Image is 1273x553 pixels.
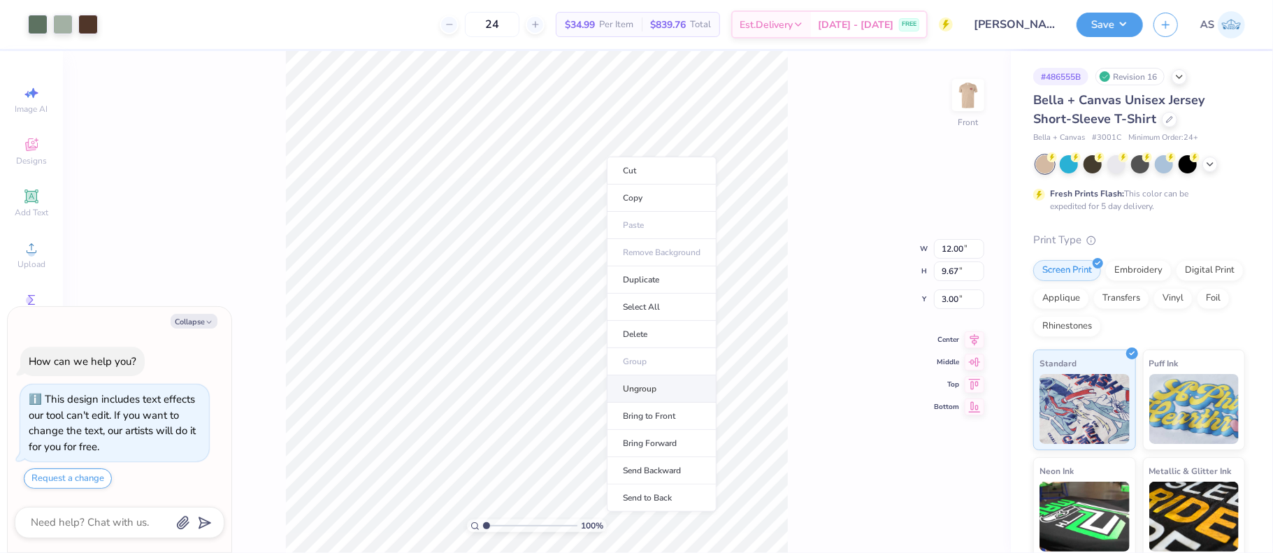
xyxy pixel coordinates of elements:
span: Image AI [15,103,48,115]
div: Front [958,116,979,129]
span: Designs [16,155,47,166]
div: This color can be expedited for 5 day delivery. [1050,187,1222,213]
img: Akshay Singh [1218,11,1245,38]
span: Bella + Canvas Unisex Jersey Short-Sleeve T-Shirt [1033,92,1204,127]
div: Digital Print [1176,260,1244,281]
li: Copy [607,185,717,212]
span: Neon Ink [1040,464,1074,478]
img: Front [954,81,982,109]
li: Bring Forward [607,430,717,457]
button: Collapse [171,314,217,329]
li: Send Backward [607,457,717,484]
span: Metallic & Glitter Ink [1149,464,1232,478]
span: Upload [17,259,45,270]
strong: Fresh Prints Flash: [1050,188,1124,199]
input: Untitled Design [963,10,1066,38]
div: Print Type [1033,232,1245,248]
button: Request a change [24,468,112,489]
div: Vinyl [1153,288,1193,309]
button: Save [1077,13,1143,37]
span: Middle [934,357,959,367]
span: Puff Ink [1149,356,1179,371]
li: Bring to Front [607,403,717,430]
input: – – [465,12,519,37]
div: Screen Print [1033,260,1101,281]
div: Transfers [1093,288,1149,309]
span: Bottom [934,402,959,412]
li: Duplicate [607,266,717,294]
div: Embroidery [1105,260,1172,281]
span: # 3001C [1092,132,1121,144]
span: Center [934,335,959,345]
li: Ungroup [607,375,717,403]
div: Revision 16 [1095,68,1165,85]
li: Delete [607,321,717,348]
span: FREE [902,20,916,29]
span: 100 % [581,519,603,532]
div: # 486555B [1033,68,1088,85]
li: Select All [607,294,717,321]
span: Bella + Canvas [1033,132,1085,144]
img: Metallic & Glitter Ink [1149,482,1239,552]
span: Per Item [599,17,633,32]
div: Foil [1197,288,1230,309]
span: Top [934,380,959,389]
span: [DATE] - [DATE] [818,17,893,32]
span: Add Text [15,207,48,218]
span: Est. Delivery [740,17,793,32]
a: AS [1200,11,1245,38]
img: Puff Ink [1149,374,1239,444]
div: Rhinestones [1033,316,1101,337]
span: $34.99 [565,17,595,32]
span: Standard [1040,356,1077,371]
span: Total [690,17,711,32]
span: $839.76 [650,17,686,32]
li: Cut [607,157,717,185]
img: Neon Ink [1040,482,1130,552]
img: Standard [1040,374,1130,444]
li: Send to Back [607,484,717,512]
span: AS [1200,17,1214,33]
div: How can we help you? [29,354,136,368]
span: Minimum Order: 24 + [1128,132,1198,144]
div: Applique [1033,288,1089,309]
div: This design includes text effects our tool can't edit. If you want to change the text, our artist... [29,392,196,454]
